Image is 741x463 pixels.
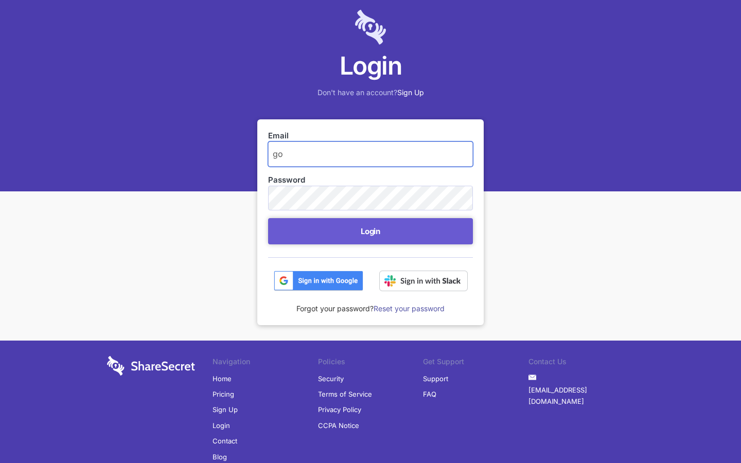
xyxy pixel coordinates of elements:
[268,130,473,141] label: Email
[528,356,634,370] li: Contact Us
[528,382,634,409] a: [EMAIL_ADDRESS][DOMAIN_NAME]
[318,386,372,402] a: Terms of Service
[213,386,234,402] a: Pricing
[423,371,448,386] a: Support
[423,356,528,370] li: Get Support
[274,271,363,291] img: btn_google_signin_dark_normal_web@2x-02e5a4921c5dab0481f19210d7229f84a41d9f18e5bdafae021273015eeb...
[318,356,424,370] li: Policies
[318,402,361,417] a: Privacy Policy
[268,291,473,314] div: Forgot your password?
[397,88,424,97] a: Sign Up
[107,356,195,376] img: logo-wordmark-white-trans-d4663122ce5f474addd5e946df7df03e33cb6a1c49d2221995e7729f52c070b2.svg
[318,371,344,386] a: Security
[423,386,436,402] a: FAQ
[374,304,445,313] a: Reset your password
[268,174,473,186] label: Password
[213,371,232,386] a: Home
[355,10,386,45] img: logo-lt-purple-60x68@2x-c671a683ea72a1d466fb5d642181eefbee81c4e10ba9aed56c8e1d7e762e8086.png
[268,218,473,244] button: Login
[318,418,359,433] a: CCPA Notice
[213,418,230,433] a: Login
[213,356,318,370] li: Navigation
[379,271,468,291] img: Sign in with Slack
[213,402,238,417] a: Sign Up
[213,433,237,449] a: Contact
